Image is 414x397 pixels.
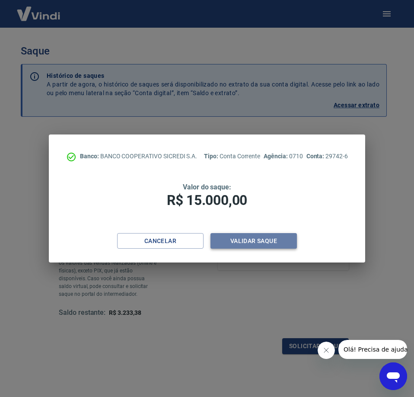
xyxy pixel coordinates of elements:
[117,233,204,249] button: Cancelar
[264,153,289,160] span: Agência:
[80,152,197,161] p: BANCO COOPERATIVO SICREDI S.A.
[80,153,100,160] span: Banco:
[210,233,297,249] button: Validar saque
[379,362,407,390] iframe: Botão para abrir a janela de mensagens
[5,6,73,13] span: Olá! Precisa de ajuda?
[264,152,303,161] p: 0710
[167,192,247,208] span: R$ 15.000,00
[183,183,231,191] span: Valor do saque:
[204,152,260,161] p: Conta Corrente
[306,152,348,161] p: 29742-6
[338,340,407,359] iframe: Mensagem da empresa
[204,153,220,160] span: Tipo:
[318,342,335,359] iframe: Fechar mensagem
[306,153,326,160] span: Conta:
